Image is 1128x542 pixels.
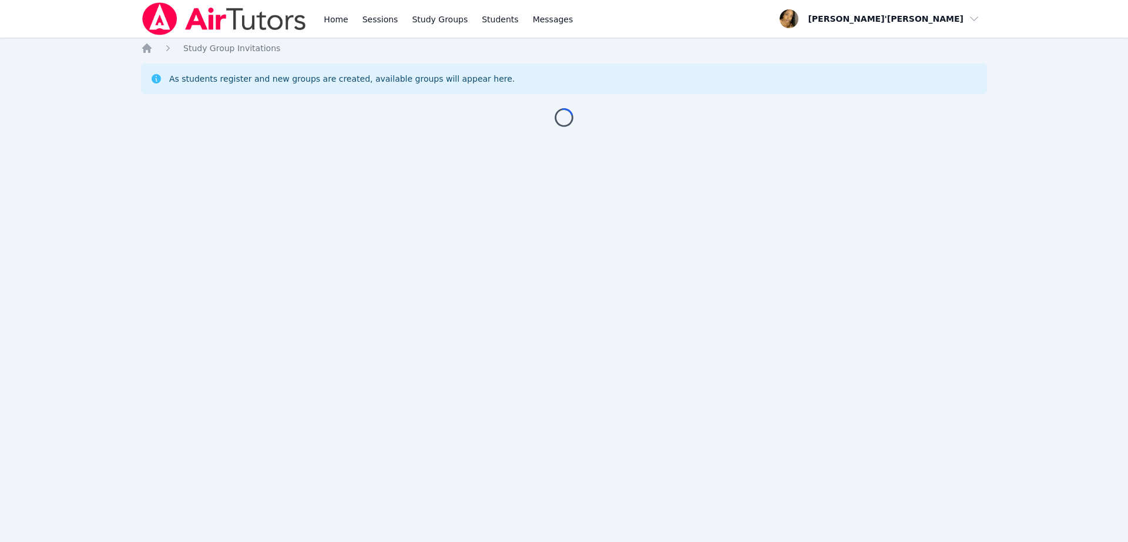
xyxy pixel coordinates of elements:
nav: Breadcrumb [141,42,987,54]
div: As students register and new groups are created, available groups will appear here. [169,73,515,85]
a: Study Group Invitations [183,42,280,54]
img: Air Tutors [141,2,307,35]
span: Study Group Invitations [183,44,280,53]
span: Messages [533,14,573,25]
